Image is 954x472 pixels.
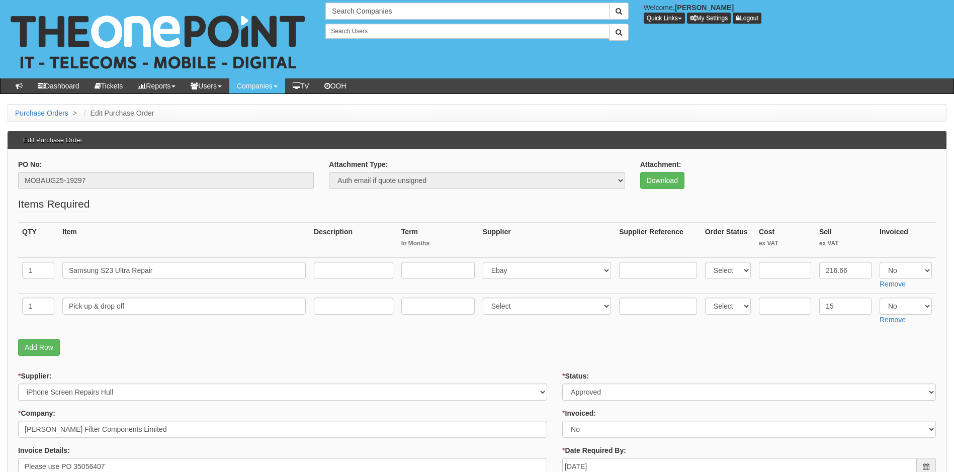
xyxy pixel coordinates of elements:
[562,408,596,418] label: Invoiced:
[733,13,761,24] a: Logout
[70,109,79,117] span: >
[18,159,42,169] label: PO No:
[562,445,626,455] label: Date Required By:
[636,3,954,24] div: Welcome,
[18,132,88,149] h3: Edit Purchase Order
[640,172,684,189] a: Download
[401,239,475,248] small: In Months
[644,13,685,24] button: Quick Links
[755,223,815,258] th: Cost
[229,78,285,93] a: Companies
[876,223,936,258] th: Invoiced
[815,223,876,258] th: Sell
[640,159,681,169] label: Attachment:
[880,316,906,324] a: Remove
[87,78,131,93] a: Tickets
[317,78,354,93] a: OOH
[562,371,589,381] label: Status:
[329,159,388,169] label: Attachment Type:
[15,109,68,117] a: Purchase Orders
[18,223,58,258] th: QTY
[325,3,609,20] input: Search Companies
[325,24,609,39] input: Search Users
[310,223,397,258] th: Description
[30,78,87,93] a: Dashboard
[18,371,51,381] label: Supplier:
[701,223,755,258] th: Order Status
[58,223,310,258] th: Item
[18,445,70,455] label: Invoice Details:
[819,239,872,248] small: ex VAT
[615,223,701,258] th: Supplier Reference
[18,197,90,212] legend: Items Required
[479,223,616,258] th: Supplier
[397,223,479,258] th: Term
[285,78,317,93] a: TV
[81,108,154,118] li: Edit Purchase Order
[18,408,55,418] label: Company:
[130,78,183,93] a: Reports
[687,13,731,24] a: My Settings
[880,280,906,288] a: Remove
[759,239,811,248] small: ex VAT
[675,4,734,12] b: [PERSON_NAME]
[183,78,229,93] a: Users
[18,339,60,356] a: Add Row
